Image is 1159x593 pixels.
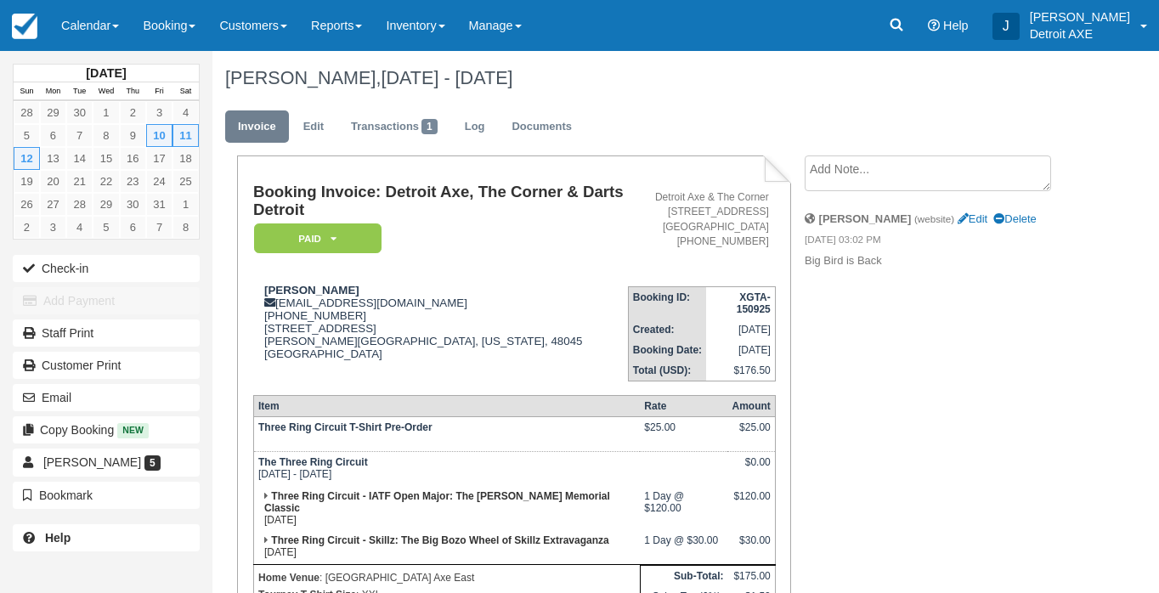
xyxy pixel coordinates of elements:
[264,490,610,514] strong: Three Ring Circuit - IATF Open Major: The [PERSON_NAME] Memorial Classic
[13,255,200,282] button: Check-in
[172,193,199,216] a: 1
[253,486,640,530] td: [DATE]
[40,124,66,147] a: 6
[727,566,775,587] td: $175.00
[144,455,161,471] span: 5
[120,147,146,170] a: 16
[421,119,438,134] span: 1
[13,287,200,314] button: Add Payment
[993,212,1036,225] a: Delete
[381,67,512,88] span: [DATE] - [DATE]
[66,193,93,216] a: 28
[13,482,200,509] button: Bookmark
[93,82,119,101] th: Wed
[66,216,93,239] a: 4
[805,233,1069,251] em: [DATE] 03:02 PM
[264,284,359,296] strong: [PERSON_NAME]
[172,101,199,124] a: 4
[93,101,119,124] a: 1
[253,223,376,254] a: Paid
[120,124,146,147] a: 9
[40,82,66,101] th: Mon
[14,216,40,239] a: 2
[291,110,336,144] a: Edit
[93,124,119,147] a: 8
[635,190,769,249] address: Detroit Axe & The Corner [STREET_ADDRESS] [GEOGRAPHIC_DATA] [PHONE_NUMBER]
[13,449,200,476] a: [PERSON_NAME] 5
[1030,8,1130,25] p: [PERSON_NAME]
[66,101,93,124] a: 30
[253,530,640,565] td: [DATE]
[452,110,498,144] a: Log
[271,534,608,546] strong: Three Ring Circuit - Skillz: The Big Bozo Wheel of Skillz Extravaganza
[13,524,200,551] a: Help
[225,68,1069,88] h1: [PERSON_NAME],
[732,490,770,516] div: $120.00
[628,286,706,319] th: Booking ID:
[146,101,172,124] a: 3
[146,82,172,101] th: Fri
[706,319,775,340] td: [DATE]
[120,193,146,216] a: 30
[40,193,66,216] a: 27
[66,147,93,170] a: 14
[172,216,199,239] a: 8
[120,170,146,193] a: 23
[146,147,172,170] a: 17
[14,82,40,101] th: Sun
[258,421,433,433] strong: Three Ring Circuit T-Shirt Pre-Order
[640,417,727,452] td: $25.00
[499,110,585,144] a: Documents
[253,452,640,487] td: [DATE] - [DATE]
[628,319,706,340] th: Created:
[253,396,640,417] th: Item
[706,340,775,360] td: [DATE]
[14,170,40,193] a: 19
[66,82,93,101] th: Tue
[40,216,66,239] a: 3
[338,110,450,144] a: Transactions1
[14,147,40,170] a: 12
[258,572,319,584] strong: Home Venue
[706,360,775,381] td: $176.50
[14,101,40,124] a: 28
[253,284,628,381] div: [EMAIL_ADDRESS][DOMAIN_NAME] [PHONE_NUMBER] [STREET_ADDRESS] [PERSON_NAME][GEOGRAPHIC_DATA], [US_...
[40,101,66,124] a: 29
[13,352,200,379] a: Customer Print
[93,170,119,193] a: 22
[93,147,119,170] a: 15
[43,455,141,469] span: [PERSON_NAME]
[732,421,770,447] div: $25.00
[45,531,71,545] b: Help
[172,124,199,147] a: 11
[819,212,912,225] strong: [PERSON_NAME]
[732,456,770,482] div: $0.00
[254,223,382,253] em: Paid
[66,170,93,193] a: 21
[628,360,706,381] th: Total (USD):
[640,396,727,417] th: Rate
[13,319,200,347] a: Staff Print
[258,569,636,586] p: : [GEOGRAPHIC_DATA] Axe East
[628,340,706,360] th: Booking Date:
[40,170,66,193] a: 20
[640,530,727,565] td: 1 Day @ $30.00
[93,193,119,216] a: 29
[992,13,1020,40] div: J
[258,456,368,468] strong: The Three Ring Circuit
[640,486,727,530] td: 1 Day @ $120.00
[914,213,954,224] small: (website)
[727,396,775,417] th: Amount
[14,124,40,147] a: 5
[737,291,771,315] strong: XGTA-150925
[146,193,172,216] a: 31
[120,82,146,101] th: Thu
[146,170,172,193] a: 24
[12,14,37,39] img: checkfront-main-nav-mini-logo.png
[13,416,200,443] button: Copy Booking New
[66,124,93,147] a: 7
[805,253,1069,269] p: Big Bird is Back
[13,384,200,411] button: Email
[225,110,289,144] a: Invoice
[146,124,172,147] a: 10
